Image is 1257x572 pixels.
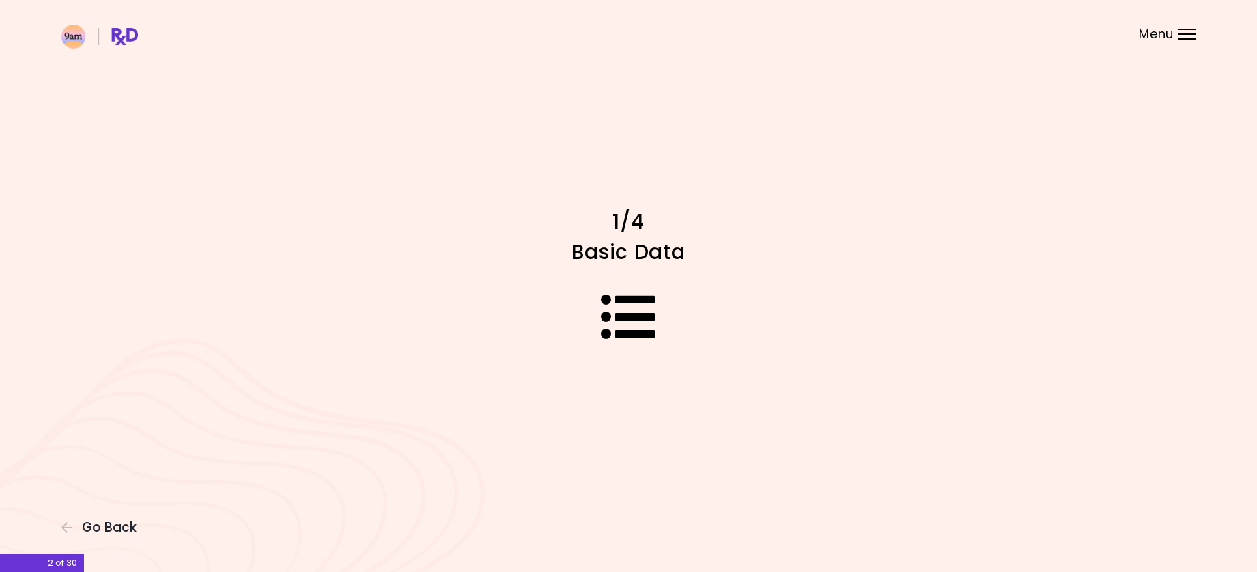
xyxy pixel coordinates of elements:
[82,520,137,535] span: Go Back
[390,208,868,235] h1: 1/4
[390,239,868,265] h1: Basic Data
[61,25,138,49] img: RxDiet
[1139,28,1174,40] span: Menu
[61,520,143,535] button: Go Back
